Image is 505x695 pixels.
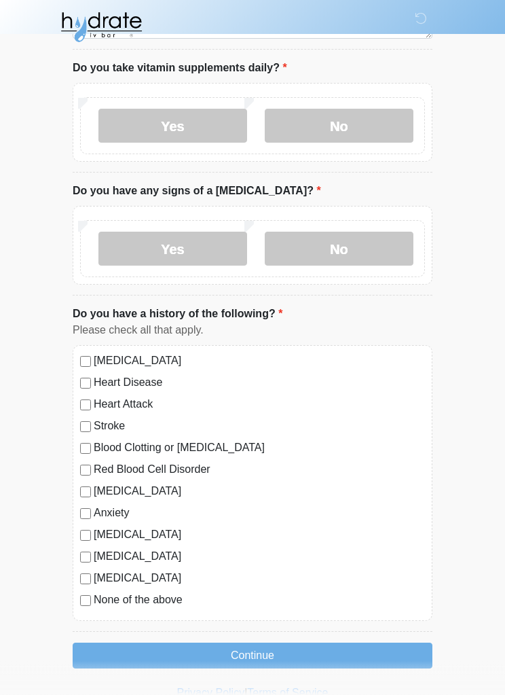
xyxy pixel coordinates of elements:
label: Do you have any signs of a [MEDICAL_DATA]? [73,183,321,200]
label: Anxiety [94,505,425,522]
input: Blood Clotting or [MEDICAL_DATA] [80,444,91,455]
input: [MEDICAL_DATA] [80,357,91,368]
label: [MEDICAL_DATA] [94,484,425,500]
input: [MEDICAL_DATA] [80,574,91,585]
label: Do you take vitamin supplements daily? [73,60,287,77]
input: [MEDICAL_DATA] [80,552,91,563]
label: Heart Disease [94,375,425,391]
label: Stroke [94,418,425,435]
input: Anxiety [80,509,91,520]
input: Heart Disease [80,378,91,389]
label: [MEDICAL_DATA] [94,571,425,587]
label: Do you have a history of the following? [73,306,282,323]
label: No [265,109,413,143]
label: Yes [98,109,247,143]
label: Yes [98,232,247,266]
label: [MEDICAL_DATA] [94,549,425,565]
div: Please check all that apply. [73,323,432,339]
label: None of the above [94,592,425,609]
input: [MEDICAL_DATA] [80,487,91,498]
input: Stroke [80,422,91,433]
button: Continue [73,643,432,669]
label: [MEDICAL_DATA] [94,353,425,370]
img: Hydrate IV Bar - Glendale Logo [59,10,143,44]
label: Red Blood Cell Disorder [94,462,425,478]
label: No [265,232,413,266]
input: Heart Attack [80,400,91,411]
input: Red Blood Cell Disorder [80,465,91,476]
input: None of the above [80,596,91,607]
label: Blood Clotting or [MEDICAL_DATA] [94,440,425,457]
label: [MEDICAL_DATA] [94,527,425,543]
input: [MEDICAL_DATA] [80,531,91,541]
label: Heart Attack [94,397,425,413]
